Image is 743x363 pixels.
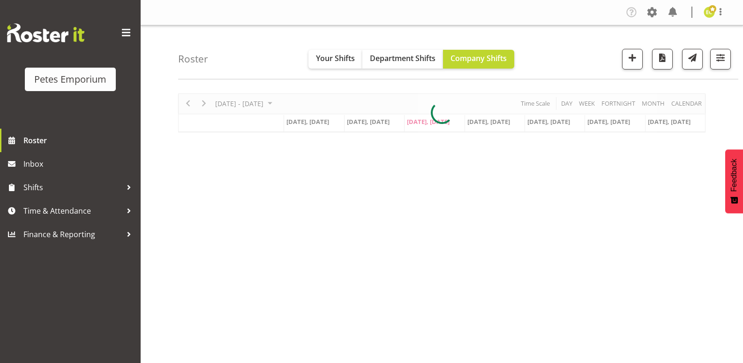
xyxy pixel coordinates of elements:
[23,204,122,218] span: Time & Attendance
[23,227,122,241] span: Finance & Reporting
[450,53,507,63] span: Company Shifts
[704,7,715,18] img: emma-croft7499.jpg
[308,50,362,69] button: Your Shifts
[316,53,355,63] span: Your Shifts
[652,49,673,70] button: Download a PDF of the roster according to the set date range.
[730,159,738,192] span: Feedback
[682,49,703,70] button: Send a list of all shifts for the selected filtered period to all rostered employees.
[622,49,643,70] button: Add a new shift
[23,157,136,171] span: Inbox
[710,49,731,70] button: Filter Shifts
[725,149,743,213] button: Feedback - Show survey
[362,50,443,69] button: Department Shifts
[34,72,106,86] div: Petes Emporium
[23,180,122,194] span: Shifts
[443,50,514,69] button: Company Shifts
[370,53,435,63] span: Department Shifts
[7,23,84,42] img: Rosterit website logo
[178,54,208,64] h4: Roster
[23,133,136,147] span: Roster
